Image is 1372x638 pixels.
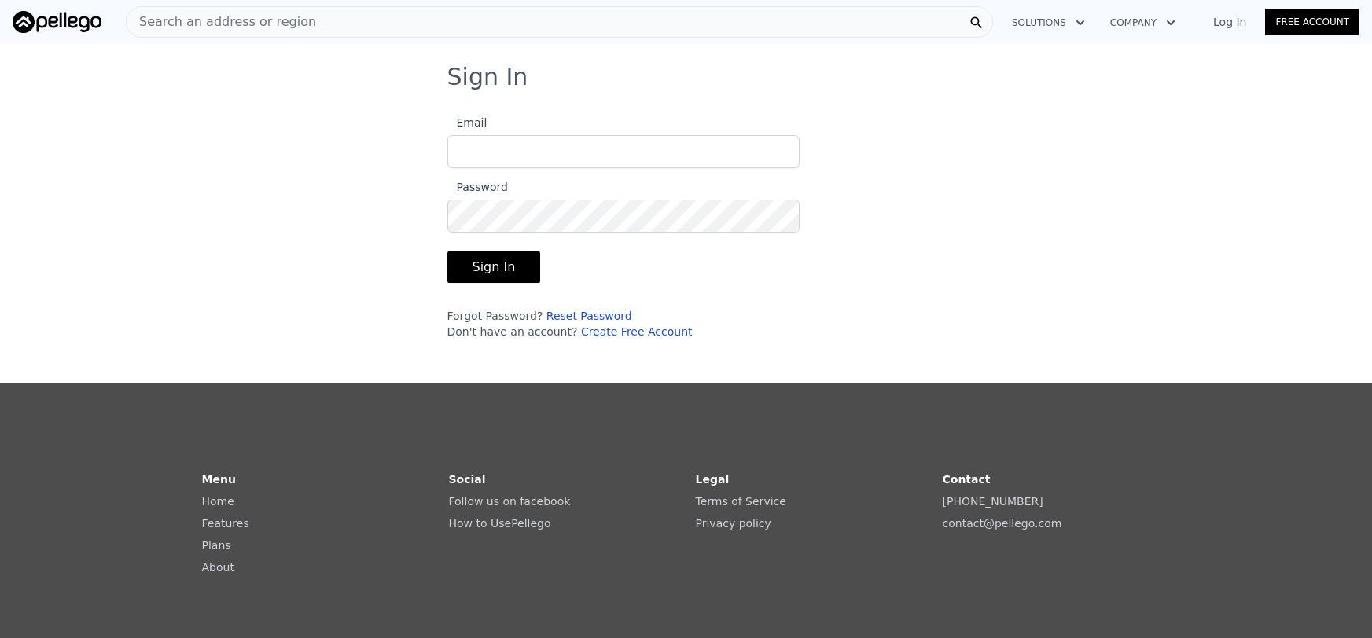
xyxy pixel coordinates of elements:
input: Email [447,135,800,168]
button: Solutions [999,9,1098,37]
strong: Legal [696,473,730,486]
button: Company [1098,9,1188,37]
a: Follow us on facebook [449,495,571,508]
a: Privacy policy [696,517,771,530]
a: Plans [202,539,231,552]
input: Password [447,200,800,233]
a: [PHONE_NUMBER] [943,495,1043,508]
a: Free Account [1265,9,1359,35]
a: About [202,561,234,574]
a: How to UsePellego [449,517,551,530]
button: Sign In [447,251,541,283]
span: Password [447,181,508,193]
span: Search an address or region [127,13,316,31]
strong: Social [449,473,486,486]
strong: Menu [202,473,236,486]
a: Log In [1194,14,1265,30]
h3: Sign In [447,63,925,91]
a: Home [202,495,234,508]
a: Terms of Service [696,495,786,508]
a: contact@pellego.com [943,517,1062,530]
span: Email [447,116,487,129]
strong: Contact [943,473,991,486]
a: Create Free Account [581,325,693,338]
a: Features [202,517,249,530]
a: Reset Password [546,310,632,322]
img: Pellego [13,11,101,33]
div: Forgot Password? Don't have an account? [447,308,800,339]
